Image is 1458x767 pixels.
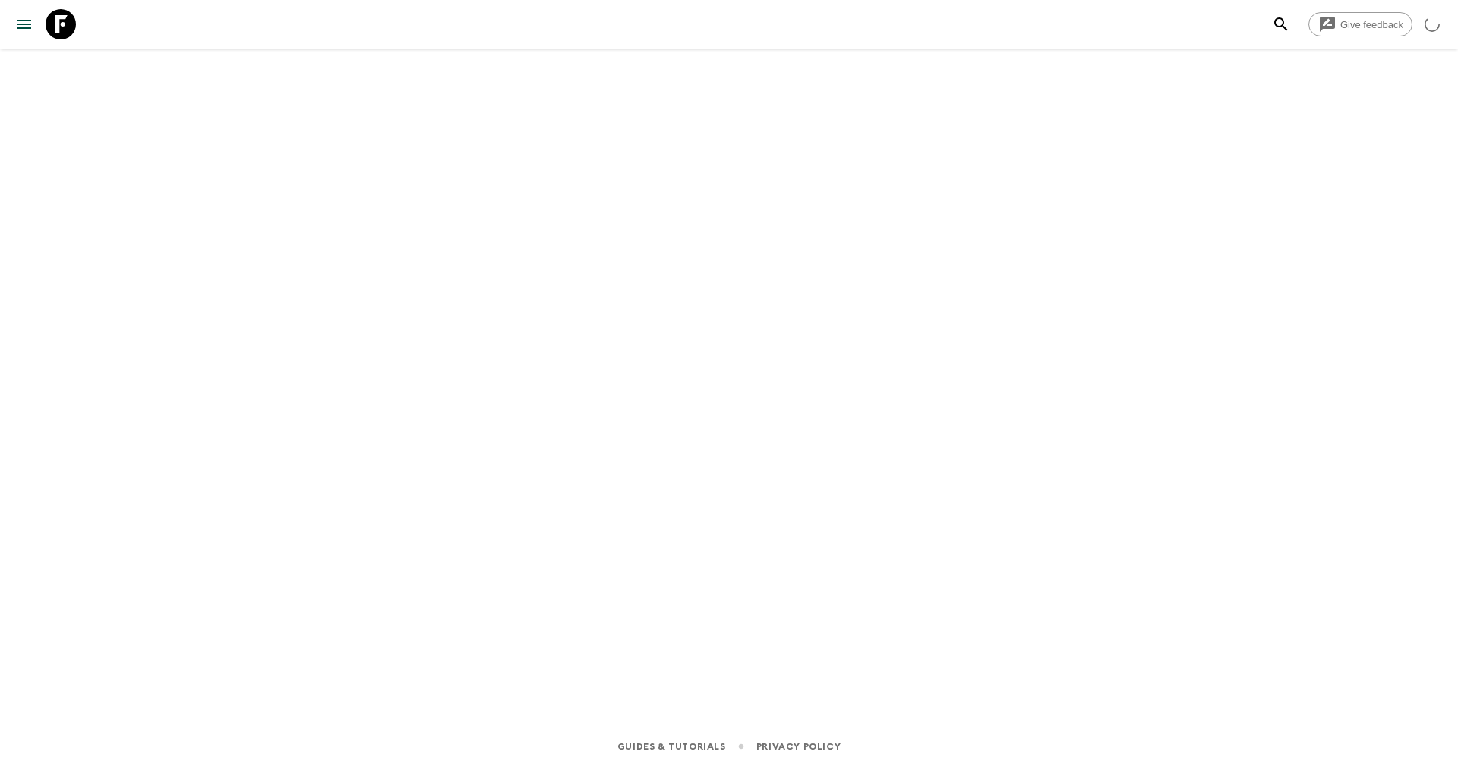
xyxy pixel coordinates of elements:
[1308,12,1412,36] a: Give feedback
[1266,9,1296,39] button: search adventures
[756,738,841,755] a: Privacy Policy
[617,738,726,755] a: Guides & Tutorials
[9,9,39,39] button: menu
[1332,19,1412,30] span: Give feedback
